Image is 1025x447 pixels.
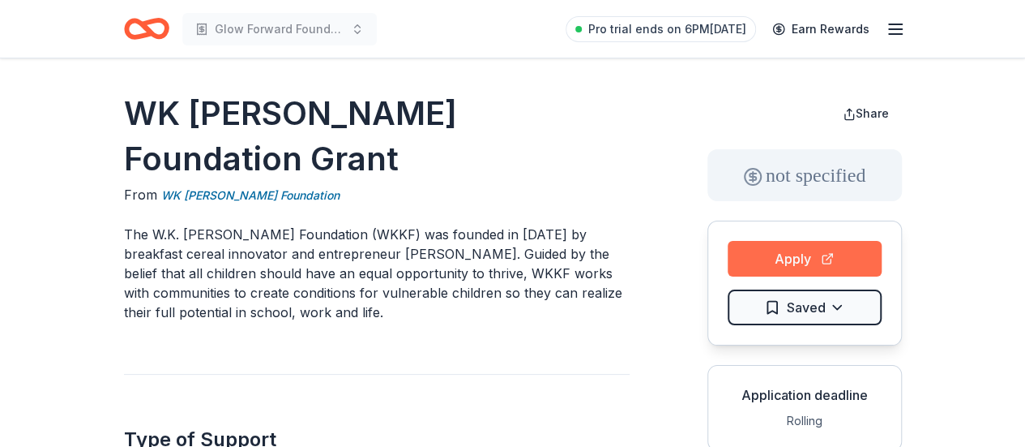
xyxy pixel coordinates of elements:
span: Pro trial ends on 6PM[DATE] [588,19,746,39]
h1: WK [PERSON_NAME] Foundation Grant [124,91,630,182]
a: Home [124,10,169,48]
div: not specified [707,149,902,201]
span: Glow Forward Foundation, Inc [215,19,344,39]
button: Glow Forward Foundation, Inc [182,13,377,45]
a: WK [PERSON_NAME] Foundation [161,186,340,205]
span: Share [856,106,889,120]
span: Saved [787,297,826,318]
div: From [124,185,630,205]
a: Earn Rewards [762,15,879,44]
p: The W.K. [PERSON_NAME] Foundation (WKKF) was founded in [DATE] by breakfast cereal innovator and ... [124,225,630,322]
button: Saved [728,290,882,325]
button: Apply [728,241,882,277]
button: Share [830,97,902,130]
div: Rolling [721,411,888,431]
div: Application deadline [721,385,888,405]
a: Pro trial ends on 6PM[DATE] [566,16,756,42]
